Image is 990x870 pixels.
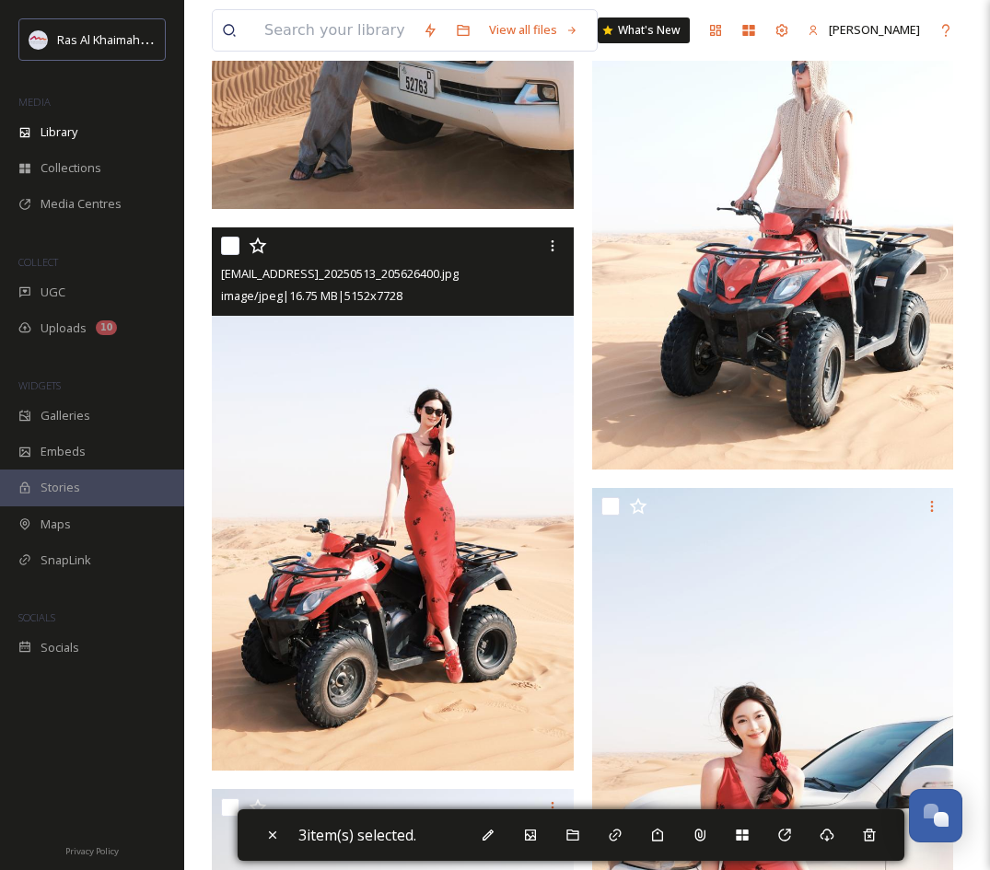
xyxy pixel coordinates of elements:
span: Stories [41,479,80,496]
span: image/jpeg | 16.75 MB | 5152 x 7728 [221,287,402,304]
a: View all files [480,12,588,48]
button: Open Chat [909,789,962,842]
img: ext_1748286973.077266_931977487@qq.com-MEITU_20250513_205626400.jpg [212,227,574,771]
a: [PERSON_NAME] [798,12,929,48]
span: Galleries [41,407,90,424]
span: Media Centres [41,195,122,213]
span: Embeds [41,443,86,460]
span: Privacy Policy [65,845,119,857]
span: COLLECT [18,255,58,269]
span: Ras Al Khaimah Tourism Development Authority [57,30,318,48]
span: Socials [41,639,79,656]
span: [EMAIL_ADDRESS]_20250513_205626400.jpg [221,265,459,282]
input: Search your library [255,10,413,51]
img: Logo_RAKTDA_RGB-01.png [29,30,48,49]
a: Privacy Policy [65,839,119,861]
span: WIDGETS [18,378,61,392]
span: UGC [41,284,65,301]
div: 10 [96,320,117,335]
span: Collections [41,159,101,177]
span: SnapLink [41,551,91,569]
span: Uploads [41,319,87,337]
span: 3 item(s) selected. [298,825,416,845]
span: MEDIA [18,95,51,109]
span: Maps [41,516,71,533]
span: [PERSON_NAME] [829,21,920,38]
span: Library [41,123,77,141]
span: SOCIALS [18,610,55,624]
a: What's New [598,17,690,43]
